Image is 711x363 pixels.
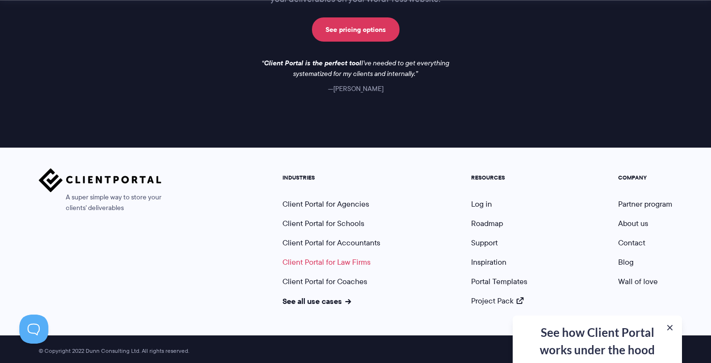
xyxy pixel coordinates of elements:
a: Client Portal for Accountants [282,237,380,248]
a: Wall of love [618,276,658,287]
span: A super simple way to store your clients' deliverables [39,192,162,213]
a: See all use cases [282,295,351,307]
a: About us [618,218,648,229]
h5: COMPANY [618,174,672,181]
p: I've needed to get everything systematized for my clients and internally. [254,58,457,79]
a: Client Portal for Schools [282,218,364,229]
a: See pricing options [312,17,400,42]
a: Client Portal for Coaches [282,276,367,287]
a: Roadmap [471,218,503,229]
a: Project Pack [471,295,523,306]
strong: Client Portal is the perfect tool [264,58,361,68]
a: Partner program [618,198,672,210]
a: Log in [471,198,492,210]
h5: INDUSTRIES [282,174,380,181]
a: Support [471,237,498,248]
a: Client Portal for Law Firms [282,257,370,268]
span: © Copyright 2022 Dunn Consulting Ltd. All rights reserved. [34,348,194,355]
a: Client Portal for Agencies [282,198,369,210]
a: Portal Templates [471,276,527,287]
a: Inspiration [471,257,506,268]
a: Blog [618,257,634,268]
h5: RESOURCES [471,174,527,181]
iframe: Toggle Customer Support [19,315,48,344]
cite: [PERSON_NAME] [328,84,384,93]
a: Contact [618,237,645,248]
